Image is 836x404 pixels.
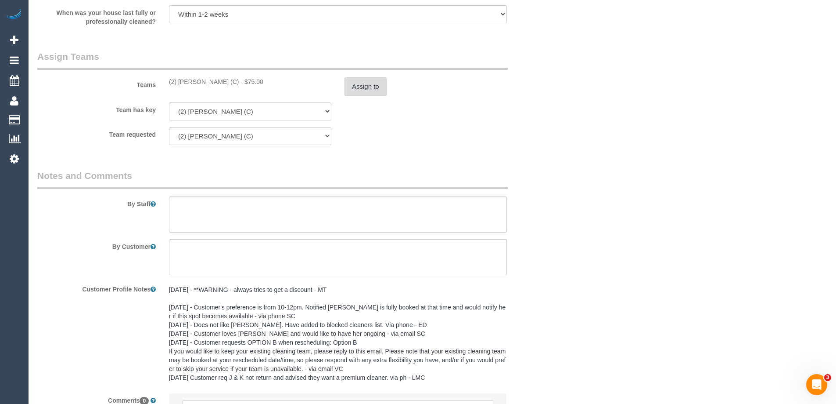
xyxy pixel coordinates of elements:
span: 3 [824,374,831,381]
pre: [DATE] - **WARNING - always tries to get a discount - MT [DATE] - Customer's preference is from 1... [169,285,507,382]
label: By Staff [31,197,162,208]
label: Teams [31,77,162,89]
label: When was your house last fully or professionally cleaned? [31,5,162,26]
img: Automaid Logo [5,9,23,21]
div: 2 hours x $37.50/hour [169,77,331,86]
label: Team has key [31,102,162,114]
label: Customer Profile Notes [31,282,162,294]
label: By Customer [31,239,162,251]
label: Team requested [31,127,162,139]
button: Assign to [344,77,387,96]
legend: Notes and Comments [37,169,508,189]
legend: Assign Teams [37,50,508,70]
iframe: Intercom live chat [806,374,827,395]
